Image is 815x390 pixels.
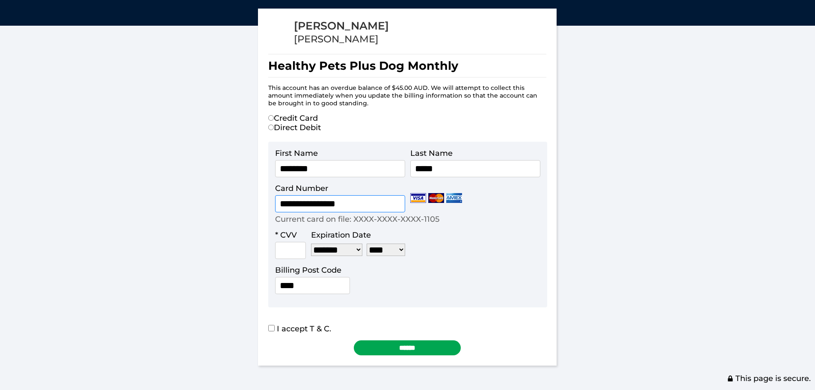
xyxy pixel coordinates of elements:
div: [PERSON_NAME] [294,19,389,33]
label: Billing Post Code [275,265,341,275]
label: Expiration Date [311,230,371,240]
label: Last Name [410,149,453,158]
label: * CVV [275,230,297,240]
label: Direct Debit [268,123,321,132]
img: Visa [410,193,426,203]
img: Mastercard [428,193,444,203]
label: Card Number [275,184,328,193]
p: This account has an overdue balance of $45.00 AUD. We will attempt to collect this amount immedia... [268,84,546,107]
label: Credit Card [268,113,318,123]
h1: Healthy Pets Plus Dog Monthly [268,54,546,77]
p: Current card on file: XXXX-XXXX-XXXX-1105 [275,214,439,224]
input: Direct Debit [268,125,274,130]
input: Credit Card [268,115,274,121]
label: I accept T & C. [268,324,331,333]
span: This page is secure. [727,374,811,383]
img: Amex [446,193,462,203]
div: [PERSON_NAME] [294,33,389,45]
input: I accept T & C. [268,325,275,331]
label: First Name [275,149,318,158]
